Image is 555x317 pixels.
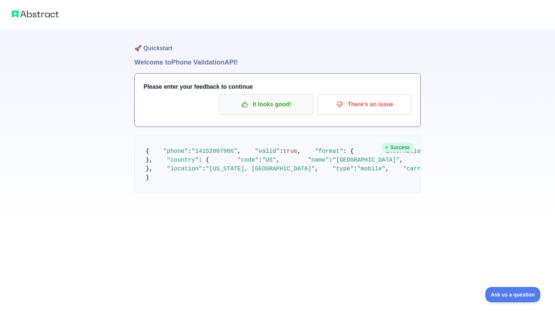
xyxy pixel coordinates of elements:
span: : [202,166,206,172]
span: { [146,148,149,155]
span: "valid" [255,148,280,155]
span: true [283,148,297,155]
p: It looks good! [225,98,308,111]
span: "format" [315,148,343,155]
span: "carrier" [403,166,435,172]
span: : [188,148,192,155]
span: , [399,157,403,163]
span: "type" [333,166,354,172]
span: Success [382,143,413,152]
button: There's an issue [318,94,411,115]
span: "code" [237,157,259,163]
button: It looks good! [219,94,313,115]
span: "US" [262,157,276,163]
span: : [258,157,262,163]
span: , [237,148,241,155]
span: "phone" [163,148,188,155]
p: There's an issue [323,98,406,111]
h1: Welcome to Phone Validation API! [134,57,421,67]
span: : { [199,157,209,163]
span: "name" [308,157,329,163]
h3: Please enter your feedback to continue [144,82,411,91]
span: , [385,166,389,172]
iframe: Toggle Customer Support [485,287,540,302]
span: "[GEOGRAPHIC_DATA]" [333,157,399,163]
span: , [297,148,301,155]
span: "international" [382,148,435,155]
span: "mobile" [357,166,385,172]
span: "location" [167,166,202,172]
span: "country" [167,157,199,163]
span: : [329,157,333,163]
span: "[US_STATE], [GEOGRAPHIC_DATA]" [206,166,315,172]
img: Abstract logo [12,9,59,19]
span: : { [343,148,354,155]
span: , [276,157,280,163]
span: : [354,166,358,172]
span: : [280,148,283,155]
h1: 🚀 Quickstart [134,29,421,57]
span: "14152007986" [192,148,237,155]
span: , [315,166,319,172]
